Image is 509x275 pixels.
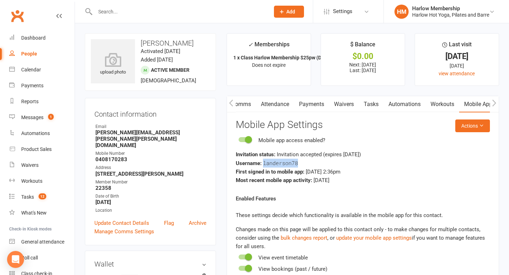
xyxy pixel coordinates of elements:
[21,83,43,88] div: Payments
[248,40,289,53] div: Memberships
[21,210,47,216] div: What's New
[236,150,490,159] div: Invitation accepted
[421,62,492,70] div: [DATE]
[421,53,492,60] div: [DATE]
[394,5,409,19] div: HM
[252,62,286,68] span: Does not expire
[164,219,174,227] a: Flag
[248,41,253,48] i: ✓
[286,9,295,14] span: Add
[9,234,75,250] a: General attendance kiosk mode
[9,78,75,94] a: Payments
[236,119,490,130] h3: Mobile App Settings
[91,39,210,47] h3: [PERSON_NAME]
[21,67,41,72] div: Calendar
[95,179,206,186] div: Member Number
[333,4,352,19] span: Settings
[9,189,75,205] a: Tasks 12
[95,207,206,214] div: Location
[9,110,75,125] a: Messages 1
[256,96,294,112] a: Attendance
[91,53,135,76] div: upload photo
[359,96,384,112] a: Tasks
[9,62,75,78] a: Calendar
[9,94,75,110] a: Reports
[258,266,327,272] span: View bookings (past / future)
[281,235,327,241] a: bulk changes report
[9,46,75,62] a: People
[314,177,329,183] span: [DATE]
[141,57,173,63] time: Added [DATE]
[21,115,43,120] div: Messages
[7,251,24,268] div: Open Intercom Messenger
[21,194,34,200] div: Tasks
[384,96,426,112] a: Automations
[21,130,50,136] div: Automations
[412,12,489,18] div: Harlow Hot Yoga, Pilates and Barre
[329,96,359,112] a: Waivers
[327,53,398,60] div: $0.00
[327,62,398,73] p: Next: [DATE] Last: [DATE]
[21,239,64,245] div: General attendance
[95,150,206,157] div: Mobile Number
[236,177,312,183] strong: Most recent mobile app activity:
[21,255,38,261] div: Roll call
[94,107,206,118] h3: Contact information
[151,67,189,73] span: Active member
[442,40,472,53] div: Last visit
[323,151,361,158] span: (expires [DATE] )
[258,254,308,261] span: View event timetable
[95,199,206,205] strong: [DATE]
[95,156,206,163] strong: 0408170283
[8,7,26,25] a: Clubworx
[426,96,459,112] a: Workouts
[94,260,206,268] h3: Wallet
[9,157,75,173] a: Waivers
[336,235,412,241] a: update your mobile app settings
[21,146,52,152] div: Product Sales
[236,169,304,175] strong: First signed in to mobile app:
[95,164,206,171] div: Address
[9,30,75,46] a: Dashboard
[236,160,262,166] strong: Username:
[94,219,149,227] a: Update Contact Details
[21,178,42,184] div: Workouts
[9,250,75,266] a: Roll call
[281,235,336,241] span: , or
[9,173,75,189] a: Workouts
[48,114,54,120] span: 1
[21,35,46,41] div: Dashboard
[39,193,46,199] span: 12
[274,6,304,18] button: Add
[141,48,180,54] time: Activated [DATE]
[95,193,206,200] div: Date of Birth
[258,136,325,145] div: Mobile app access enabled?
[412,5,489,12] div: Harlow Membership
[21,162,39,168] div: Waivers
[236,151,275,158] strong: Invitation status:
[294,96,329,112] a: Payments
[227,96,256,112] a: Comms
[233,55,340,60] strong: 1 x Class Harlow Membership $25pw (Debited...
[189,219,206,227] a: Archive
[9,141,75,157] a: Product Sales
[236,168,490,176] div: [DATE] 2:36pm
[21,51,37,57] div: People
[455,119,490,132] button: Actions
[9,205,75,221] a: What's New
[21,99,39,104] div: Reports
[93,7,265,17] input: Search...
[236,194,276,203] label: Enabled Features
[94,227,154,236] a: Manage Comms Settings
[459,96,497,112] a: Mobile App
[439,71,475,76] a: view attendance
[95,171,206,177] strong: [STREET_ADDRESS][PERSON_NAME]
[95,185,206,191] strong: 22358
[9,125,75,141] a: Automations
[141,77,196,84] span: [DEMOGRAPHIC_DATA]
[95,129,206,148] strong: [PERSON_NAME][EMAIL_ADDRESS][PERSON_NAME][PERSON_NAME][DOMAIN_NAME]
[236,211,490,220] p: These settings decide which functionality is available in the mobile app for this contact.
[350,40,375,53] div: $ Balance
[263,159,298,166] span: landerson78
[95,123,206,130] div: Email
